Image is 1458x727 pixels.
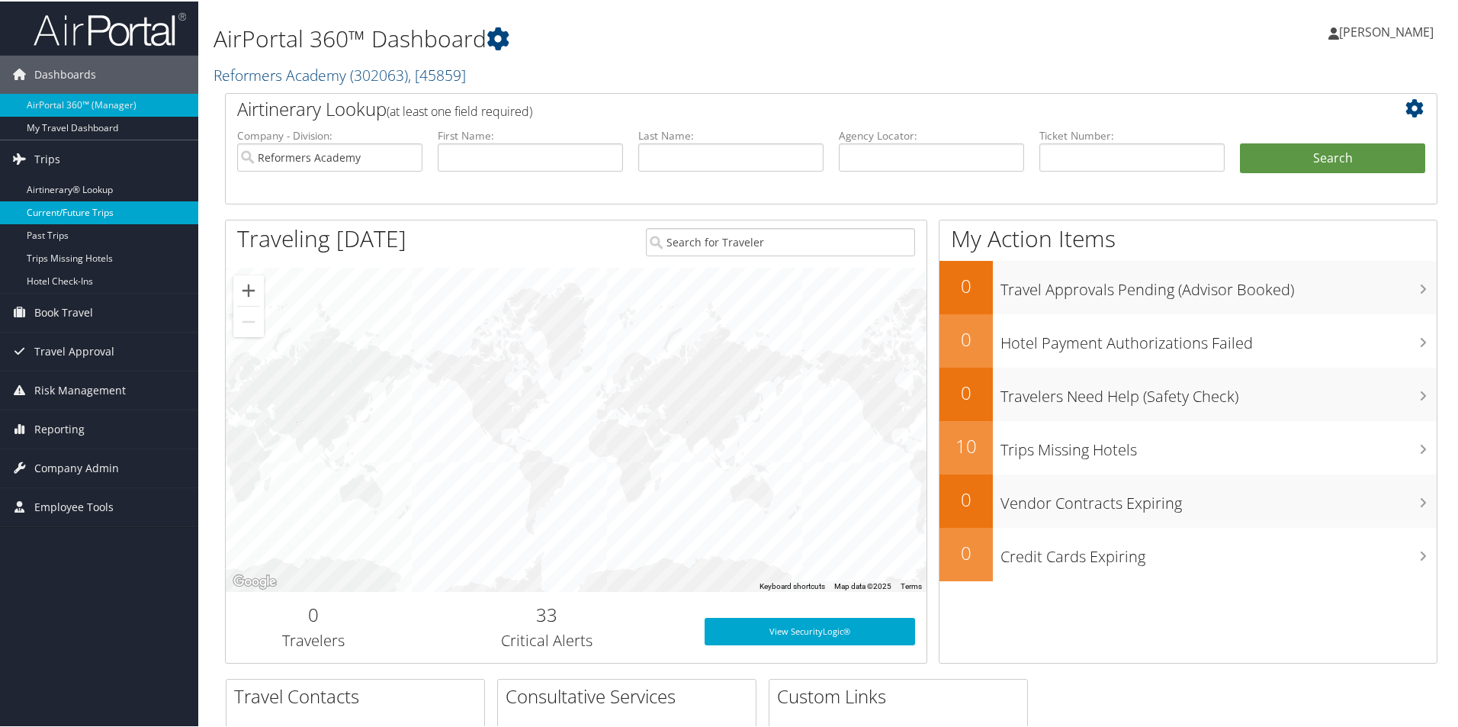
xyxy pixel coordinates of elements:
[834,581,891,589] span: Map data ©2025
[705,616,915,644] a: View SecurityLogic®
[939,259,1437,313] a: 0Travel Approvals Pending (Advisor Booked)
[646,227,915,255] input: Search for Traveler
[237,127,422,142] label: Company - Division:
[1000,270,1437,299] h3: Travel Approvals Pending (Advisor Booked)
[1000,377,1437,406] h3: Travelers Need Help (Safety Check)
[1000,430,1437,459] h3: Trips Missing Hotels
[237,95,1325,121] h2: Airtinerary Lookup
[901,581,922,589] a: Terms (opens in new tab)
[234,682,484,708] h2: Travel Contacts
[34,487,114,525] span: Employee Tools
[939,325,993,351] h2: 0
[237,600,390,626] h2: 0
[939,526,1437,580] a: 0Credit Cards Expiring
[939,539,993,565] h2: 0
[34,370,126,408] span: Risk Management
[34,54,96,92] span: Dashboards
[413,600,682,626] h2: 33
[34,409,85,447] span: Reporting
[939,473,1437,526] a: 0Vendor Contracts Expiring
[1000,484,1437,513] h3: Vendor Contracts Expiring
[230,571,280,590] a: Open this area in Google Maps (opens a new window)
[939,378,993,404] h2: 0
[214,63,466,84] a: Reformers Academy
[237,221,406,253] h1: Traveling [DATE]
[1328,8,1449,53] a: [PERSON_NAME]
[34,10,186,46] img: airportal-logo.png
[1000,537,1437,566] h3: Credit Cards Expiring
[1339,22,1434,39] span: [PERSON_NAME]
[638,127,824,142] label: Last Name:
[438,127,623,142] label: First Name:
[214,21,1037,53] h1: AirPortal 360™ Dashboard
[939,432,993,458] h2: 10
[839,127,1024,142] label: Agency Locator:
[34,331,114,369] span: Travel Approval
[939,485,993,511] h2: 0
[939,313,1437,366] a: 0Hotel Payment Authorizations Failed
[34,139,60,177] span: Trips
[34,292,93,330] span: Book Travel
[1240,142,1425,172] button: Search
[413,629,682,650] h3: Critical Alerts
[506,682,756,708] h2: Consultative Services
[939,366,1437,420] a: 0Travelers Need Help (Safety Check)
[408,63,466,84] span: , [ 45859 ]
[939,420,1437,473] a: 10Trips Missing Hotels
[350,63,408,84] span: ( 302063 )
[1039,127,1225,142] label: Ticket Number:
[387,101,532,118] span: (at least one field required)
[1000,323,1437,352] h3: Hotel Payment Authorizations Failed
[939,272,993,298] h2: 0
[34,448,119,486] span: Company Admin
[237,629,390,650] h3: Travelers
[233,274,264,304] button: Zoom in
[760,580,825,590] button: Keyboard shortcuts
[230,571,280,590] img: Google
[777,682,1027,708] h2: Custom Links
[233,305,264,336] button: Zoom out
[939,221,1437,253] h1: My Action Items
